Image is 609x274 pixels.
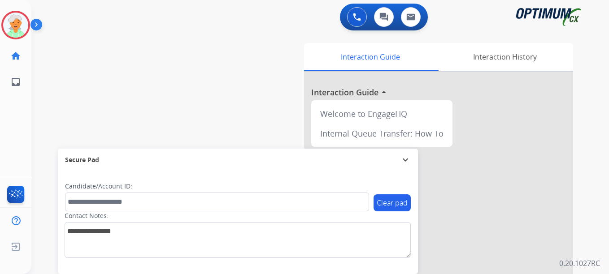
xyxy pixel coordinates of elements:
div: Interaction Guide [304,43,436,71]
div: Welcome to EngageHQ [315,104,449,124]
div: Internal Queue Transfer: How To [315,124,449,143]
mat-icon: inbox [10,77,21,87]
mat-icon: expand_more [400,154,411,165]
p: 0.20.1027RC [559,258,600,269]
div: Interaction History [436,43,573,71]
button: Clear pad [374,194,411,211]
img: avatar [3,13,28,38]
mat-icon: home [10,51,21,61]
span: Secure Pad [65,155,99,164]
label: Contact Notes: [65,211,109,220]
label: Candidate/Account ID: [65,182,132,191]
